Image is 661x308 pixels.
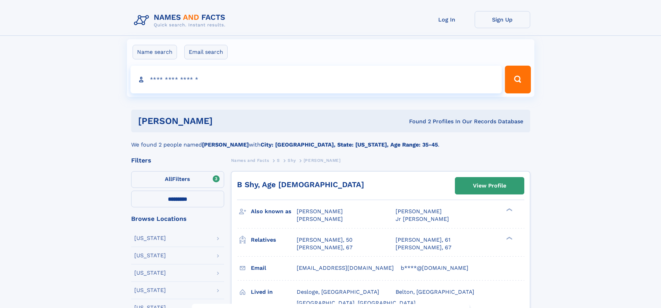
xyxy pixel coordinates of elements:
div: We found 2 people named with . [131,132,530,149]
img: Logo Names and Facts [131,11,231,30]
a: S [277,156,280,165]
span: Belton, [GEOGRAPHIC_DATA] [396,289,474,295]
div: [US_STATE] [134,235,166,241]
span: Jr [PERSON_NAME] [396,216,449,222]
button: Search Button [505,66,531,93]
h3: Lived in [251,286,297,298]
a: Log In [419,11,475,28]
span: [EMAIL_ADDRESS][DOMAIN_NAME] [297,265,394,271]
span: All [165,176,172,182]
div: Browse Locations [131,216,224,222]
label: Email search [184,45,228,59]
div: View Profile [473,178,506,194]
a: Sign Up [475,11,530,28]
span: [PERSON_NAME] [297,208,343,215]
h3: Relatives [251,234,297,246]
div: [US_STATE] [134,288,166,293]
span: [GEOGRAPHIC_DATA], [GEOGRAPHIC_DATA] [297,300,416,306]
h3: Email [251,262,297,274]
span: Desloge, [GEOGRAPHIC_DATA] [297,289,379,295]
div: ❯ [505,236,513,240]
div: Found 2 Profiles In Our Records Database [311,118,523,125]
a: Shy [288,156,296,165]
input: search input [130,66,502,93]
span: S [277,158,280,163]
div: Filters [131,157,224,164]
label: Filters [131,171,224,188]
label: Name search [133,45,177,59]
span: [PERSON_NAME] [396,208,442,215]
a: [PERSON_NAME], 67 [396,244,451,251]
h3: Also known as [251,206,297,217]
a: [PERSON_NAME], 50 [297,236,353,244]
span: Shy [288,158,296,163]
div: ❯ [505,208,513,212]
a: [PERSON_NAME], 67 [297,244,353,251]
b: City: [GEOGRAPHIC_DATA], State: [US_STATE], Age Range: 35-45 [261,141,438,148]
a: [PERSON_NAME], 61 [396,236,450,244]
a: View Profile [455,177,524,194]
span: [PERSON_NAME] [297,216,343,222]
a: Names and Facts [231,156,269,165]
div: [US_STATE] [134,270,166,276]
h1: [PERSON_NAME] [138,117,311,125]
span: [PERSON_NAME] [304,158,341,163]
b: [PERSON_NAME] [202,141,249,148]
div: [US_STATE] [134,253,166,258]
a: B Shy, Age [DEMOGRAPHIC_DATA] [237,180,364,189]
